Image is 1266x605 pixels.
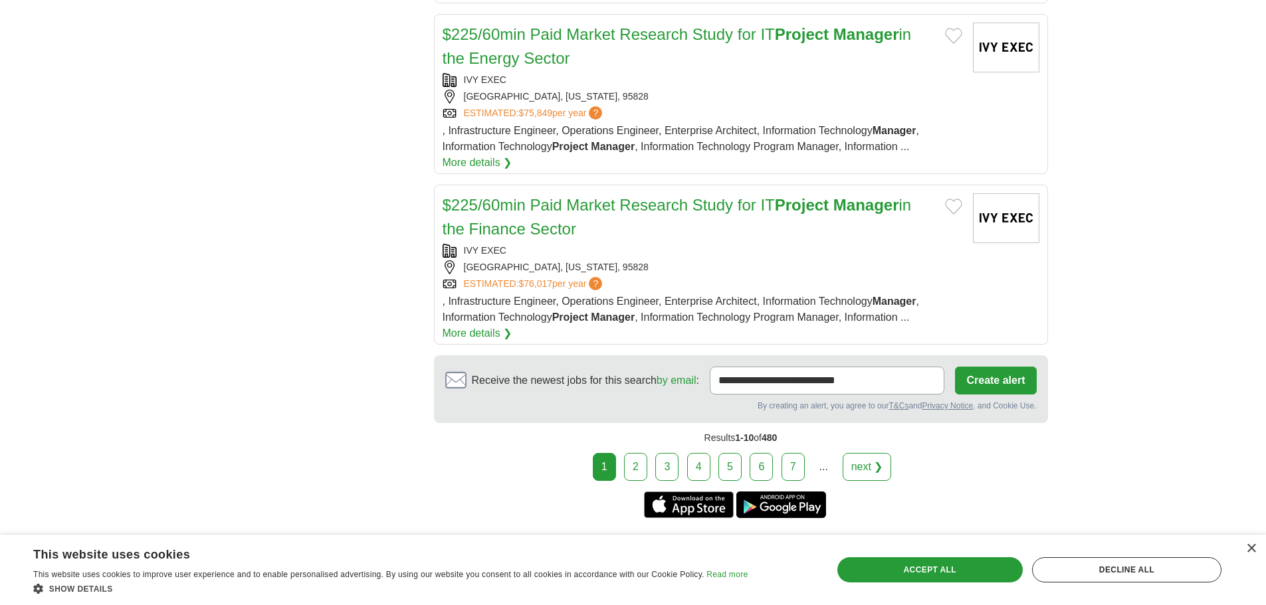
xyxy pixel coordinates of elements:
[443,196,912,238] a: $225/60min Paid Market Research Study for ITProject Managerin the Finance Sector
[810,454,837,480] div: ...
[443,125,919,152] span: , Infrastructure Engineer, Operations Engineer, Enterprise Architect, Information Technology , In...
[1032,557,1221,582] div: Decline all
[873,125,916,136] strong: Manager
[775,25,829,43] strong: Project
[750,453,773,481] a: 6
[955,367,1036,394] button: Create alert
[1246,544,1256,554] div: Close
[973,193,1039,243] img: Ivy Exec logo
[464,74,506,85] a: IVY EXEC
[644,491,734,518] a: Get the iPhone app
[518,278,552,289] span: $76,017
[889,401,908,410] a: T&Cs
[945,28,962,44] button: Add to favorite jobs
[552,141,588,152] strong: Project
[973,23,1039,72] img: Ivy Exec logo
[735,432,754,443] span: 1-10
[552,311,588,323] strong: Project
[464,245,506,256] a: IVY EXEC
[873,296,916,307] strong: Manager
[762,432,777,443] span: 480
[589,277,602,290] span: ?
[657,375,696,386] a: by email
[472,373,699,389] span: Receive the newest jobs for this search :
[33,582,748,595] div: Show details
[736,491,826,518] a: Get the Android app
[624,453,647,481] a: 2
[443,260,962,274] div: [GEOGRAPHIC_DATA], [US_STATE], 95828
[837,557,1023,582] div: Accept all
[464,106,605,120] a: ESTIMATED:$75,849per year?
[434,423,1048,453] div: Results of
[591,141,635,152] strong: Manager
[775,196,829,214] strong: Project
[518,108,552,118] span: $75,849
[443,296,919,323] span: , Infrastructure Engineer, Operations Engineer, Enterprise Architect, Information Technology , In...
[591,311,635,323] strong: Manager
[706,570,748,579] a: Read more, opens a new window
[833,196,899,214] strong: Manager
[33,570,704,579] span: This website uses cookies to improve user experience and to enable personalised advertising. By u...
[718,453,742,481] a: 5
[593,453,616,481] div: 1
[443,25,912,67] a: $225/60min Paid Market Research Study for ITProject Managerin the Energy Sector
[33,543,714,562] div: This website uses cookies
[945,199,962,215] button: Add to favorite jobs
[464,277,605,291] a: ESTIMATED:$76,017per year?
[782,453,805,481] a: 7
[589,106,602,120] span: ?
[833,25,899,43] strong: Manager
[443,325,512,341] a: More details ❯
[443,90,962,104] div: [GEOGRAPHIC_DATA], [US_STATE], 95828
[655,453,679,481] a: 3
[49,584,113,594] span: Show details
[922,401,973,410] a: Privacy Notice
[843,453,892,481] a: next ❯
[445,400,1037,412] div: By creating an alert, you agree to our and , and Cookie Use.
[443,155,512,171] a: More details ❯
[687,453,710,481] a: 4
